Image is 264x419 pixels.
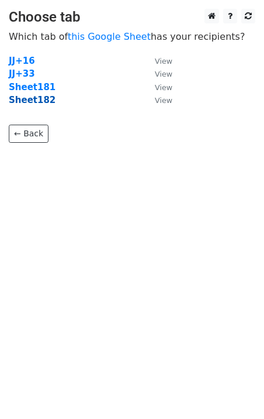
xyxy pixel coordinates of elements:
a: View [143,95,172,105]
small: View [155,57,172,66]
a: Sheet182 [9,95,55,105]
a: JJ+33 [9,68,35,79]
small: View [155,96,172,105]
a: ← Back [9,125,48,143]
a: View [143,68,172,79]
a: View [143,82,172,92]
p: Which tab of has your recipients? [9,30,255,43]
a: this Google Sheet [68,31,151,42]
small: View [155,83,172,92]
a: Sheet181 [9,82,55,92]
a: JJ+16 [9,56,35,66]
h3: Choose tab [9,9,255,26]
a: View [143,56,172,66]
small: View [155,70,172,78]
